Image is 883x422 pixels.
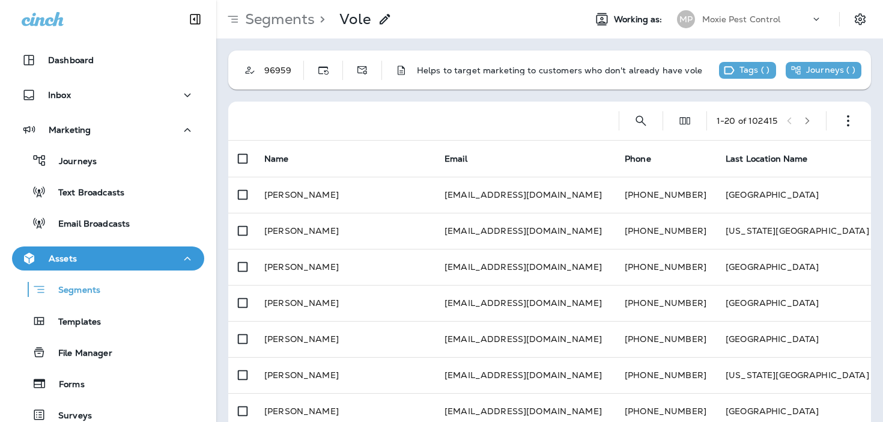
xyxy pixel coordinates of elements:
button: Collapse Sidebar [178,7,212,31]
td: [GEOGRAPHIC_DATA] [716,177,879,213]
p: Text Broadcasts [46,188,124,199]
td: [GEOGRAPHIC_DATA] [716,285,879,321]
td: [PHONE_NUMBER] [615,285,716,321]
td: [US_STATE][GEOGRAPHIC_DATA] [716,357,879,393]
p: Marketing [49,125,91,135]
span: Name [264,153,289,164]
span: Working as: [614,14,665,25]
td: [GEOGRAPHIC_DATA] [716,321,879,357]
td: [EMAIL_ADDRESS][DOMAIN_NAME] [435,177,615,213]
td: [PERSON_NAME] [255,357,435,393]
button: Inbox [12,83,204,107]
div: MP [677,10,695,28]
td: [PERSON_NAME] [255,321,435,357]
p: Dashboard [48,55,94,65]
button: Search Segments [629,109,653,133]
td: [PHONE_NUMBER] [615,213,716,249]
td: [EMAIL_ADDRESS][DOMAIN_NAME] [435,321,615,357]
p: Forms [47,379,85,391]
button: Edit Fields [673,109,697,133]
button: Settings [849,8,871,30]
p: Moxie Pest Control [702,14,781,24]
button: Email Broadcasts [12,210,204,236]
p: Assets [49,254,77,263]
td: [GEOGRAPHIC_DATA] [716,249,879,285]
td: [EMAIL_ADDRESS][DOMAIN_NAME] [435,213,615,249]
button: Templates [12,308,204,334]
p: Inbox [48,90,71,100]
td: [EMAIL_ADDRESS][DOMAIN_NAME] [435,285,615,321]
button: File Manager [12,340,204,365]
button: Dynamic [311,58,335,82]
td: [EMAIL_ADDRESS][DOMAIN_NAME] [435,357,615,393]
span: Email [445,153,467,164]
td: [PHONE_NUMBER] [615,177,716,213]
div: This segment has no tags [719,62,776,79]
div: 96959 [262,66,303,75]
td: [PHONE_NUMBER] [615,249,716,285]
td: [PHONE_NUMBER] [615,357,716,393]
p: Vole [339,10,371,28]
p: Templates [46,317,101,328]
div: This segment is not used in any journeys [786,62,861,79]
button: Distinct Emails [350,58,374,82]
span: Phone [625,153,651,164]
p: Segments [46,285,100,297]
div: 1 - 20 of 102415 [717,116,777,126]
td: [US_STATE][GEOGRAPHIC_DATA] [716,213,879,249]
td: [PERSON_NAME] [255,213,435,249]
button: Forms [12,371,204,396]
p: Email Broadcasts [46,219,130,230]
td: [PERSON_NAME] [255,177,435,213]
p: > [315,10,325,28]
td: [PERSON_NAME] [255,285,435,321]
button: Customer Only [238,58,262,82]
span: Last Location Name [726,153,808,164]
p: Segments [240,10,315,28]
p: Journeys ( ) [806,65,855,76]
p: Helps to target marketing to customers who don't already have vole service [417,66,709,85]
button: Description [389,58,413,82]
button: Dashboard [12,48,204,72]
td: [PERSON_NAME] [255,249,435,285]
button: Text Broadcasts [12,179,204,204]
p: Surveys [46,411,92,422]
td: [PHONE_NUMBER] [615,321,716,357]
p: File Manager [46,348,112,359]
button: Assets [12,246,204,271]
button: Journeys [12,148,204,173]
p: Tags ( ) [739,65,769,76]
p: Journeys [47,156,97,168]
button: Marketing [12,118,204,142]
button: Segments [12,277,204,302]
td: [EMAIL_ADDRESS][DOMAIN_NAME] [435,249,615,285]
